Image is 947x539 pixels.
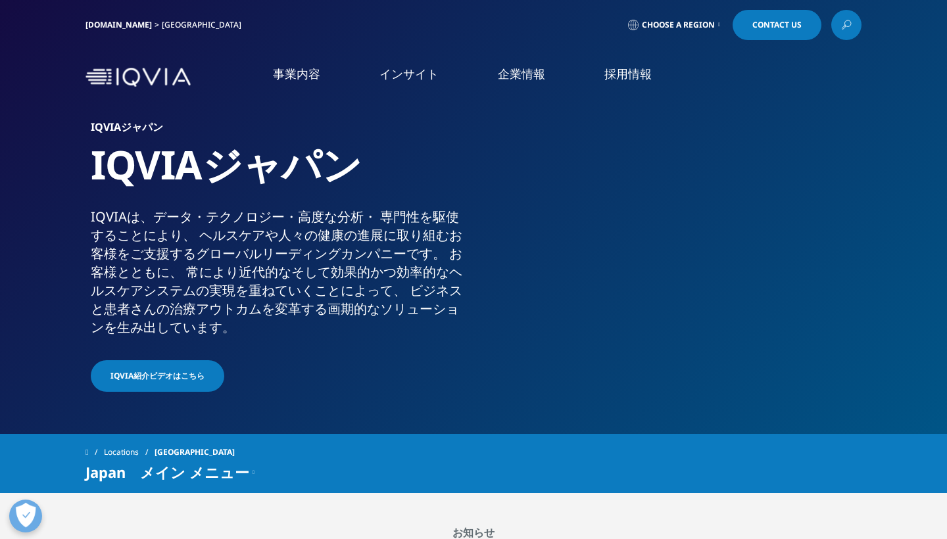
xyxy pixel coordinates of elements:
[91,122,469,140] h6: IQVIAジャパン
[110,370,205,382] span: IQVIA紹介ビデオはこちら
[498,66,545,82] a: 企業情報
[85,19,152,30] a: [DOMAIN_NAME]
[642,20,715,30] span: Choose a Region
[85,464,249,480] span: Japan メイン メニュー
[604,66,652,82] a: 採用情報
[155,440,235,464] span: [GEOGRAPHIC_DATA]
[91,208,469,337] div: IQVIAは、​データ・​テクノロジー・​高度な​分析・​ 専門性を​駆使する​ことに​より、​ ヘルスケアや​人々の​健康の​進展に​取り組む​お客様を​ご支援​する​グローバル​リーディング...
[273,66,320,82] a: 事業内容
[379,66,439,82] a: インサイト
[752,21,802,29] span: Contact Us
[505,122,857,385] img: 873_asian-businesspeople-meeting-in-office.jpg
[104,440,155,464] a: Locations
[91,360,224,392] a: IQVIA紹介ビデオはこちら
[85,526,862,539] h2: お知らせ
[91,140,469,208] h1: IQVIAジャパン
[733,10,821,40] a: Contact Us
[9,500,42,532] button: 優先設定センターを開く
[196,46,862,108] nav: Primary
[162,20,247,30] div: [GEOGRAPHIC_DATA]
